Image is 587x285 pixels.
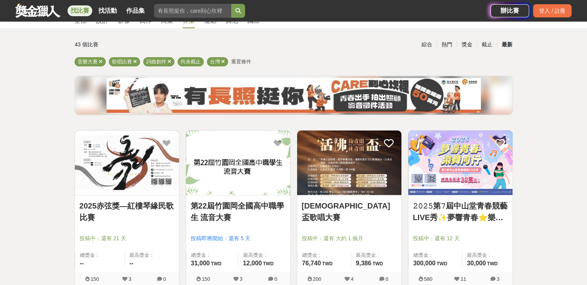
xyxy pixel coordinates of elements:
[302,260,321,266] span: 76,740
[467,251,508,259] span: 最高獎金：
[322,261,332,266] span: TWD
[263,261,273,266] span: TWD
[210,59,220,64] span: 台灣
[467,260,486,266] span: 30,000
[123,5,148,16] a: 作品集
[163,276,166,282] span: 0
[202,276,210,282] span: 150
[386,276,388,282] span: 0
[154,4,231,18] input: 有長照挺你，care到心坎裡！青春出手，拍出照顧 影音徵件活動
[460,276,466,282] span: 11
[413,251,457,259] span: 總獎金：
[477,38,497,51] div: 截止
[274,276,277,282] span: 0
[186,131,290,195] img: Cover Image
[75,131,179,195] img: Cover Image
[497,276,499,282] span: 3
[78,59,98,64] span: 音樂大賽
[112,59,132,64] span: 歌唱比賽
[351,276,354,282] span: 4
[356,251,397,259] span: 最高獎金：
[68,5,92,16] a: 找比賽
[181,59,201,64] span: 尚未截止
[191,260,210,266] span: 31,000
[424,276,433,282] span: 580
[243,260,262,266] span: 12,000
[457,38,477,51] div: 獎金
[413,200,508,223] a: 𝟸𝟶𝟸𝟻第𝟽屆中山堂青春競藝LIVE秀✨夢響青春⭐️樂舞同行🎶
[297,131,401,195] img: Cover Image
[191,251,233,259] span: 總獎金：
[191,200,286,223] a: 第22屆竹園岡全國高中職學生 流音大賽
[191,234,286,243] span: 投稿即將開始：還有 5 天
[80,251,120,259] span: 總獎金：
[372,261,383,266] span: TWD
[146,59,166,64] span: 詞曲創作
[436,261,447,266] span: TWD
[408,131,513,195] img: Cover Image
[491,4,529,17] a: 辦比賽
[107,78,481,113] img: f7c855b4-d01c-467d-b383-4c0caabe547d.jpg
[243,251,286,259] span: 最高獎金：
[533,4,572,17] div: 登入 / 註冊
[80,234,174,243] span: 投稿中：還有 21 天
[231,59,251,64] span: 重置條件
[313,276,321,282] span: 200
[413,260,436,266] span: 300,000
[302,200,397,223] a: [DEMOGRAPHIC_DATA]盃歌唱大賽
[413,234,508,243] span: 投稿中：還有 12 天
[302,251,346,259] span: 總獎金：
[211,261,221,266] span: TWD
[302,234,397,243] span: 投稿中：還有 大約 1 個月
[80,200,174,223] a: 2025赤弦獎—紅樓琴緣民歌比賽
[487,261,497,266] span: TWD
[91,276,99,282] span: 150
[129,276,131,282] span: 3
[240,276,242,282] span: 3
[129,251,174,259] span: 最高獎金：
[75,38,220,51] div: 43 個比賽
[416,38,436,51] div: 綜合
[356,260,371,266] span: 9,386
[436,38,457,51] div: 熱門
[95,5,120,16] a: 找活動
[80,260,84,266] span: --
[497,38,517,51] div: 最新
[129,260,134,266] span: --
